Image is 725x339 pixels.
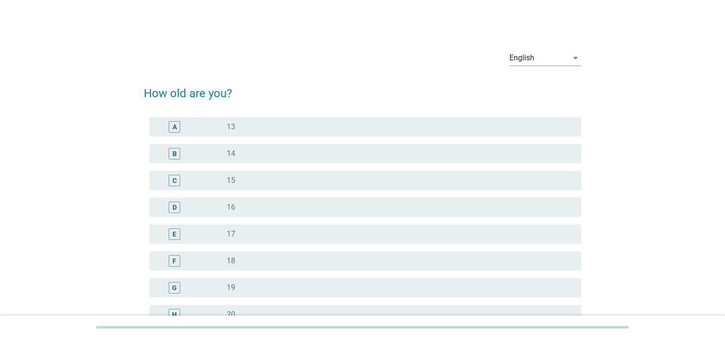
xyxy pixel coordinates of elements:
[172,309,177,319] div: H
[173,202,177,212] div: D
[227,229,235,239] label: 17
[227,122,235,132] label: 13
[227,149,235,158] label: 14
[173,256,176,266] div: F
[509,54,534,62] div: English
[173,175,177,185] div: C
[227,203,235,212] label: 16
[227,176,235,185] label: 15
[570,52,581,64] i: arrow_drop_down
[173,148,177,158] div: B
[227,310,235,319] label: 20
[173,122,177,132] div: A
[172,282,177,293] div: G
[173,229,176,239] div: E
[227,256,235,266] label: 18
[144,75,581,102] h2: How old are you?
[227,283,235,293] label: 19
